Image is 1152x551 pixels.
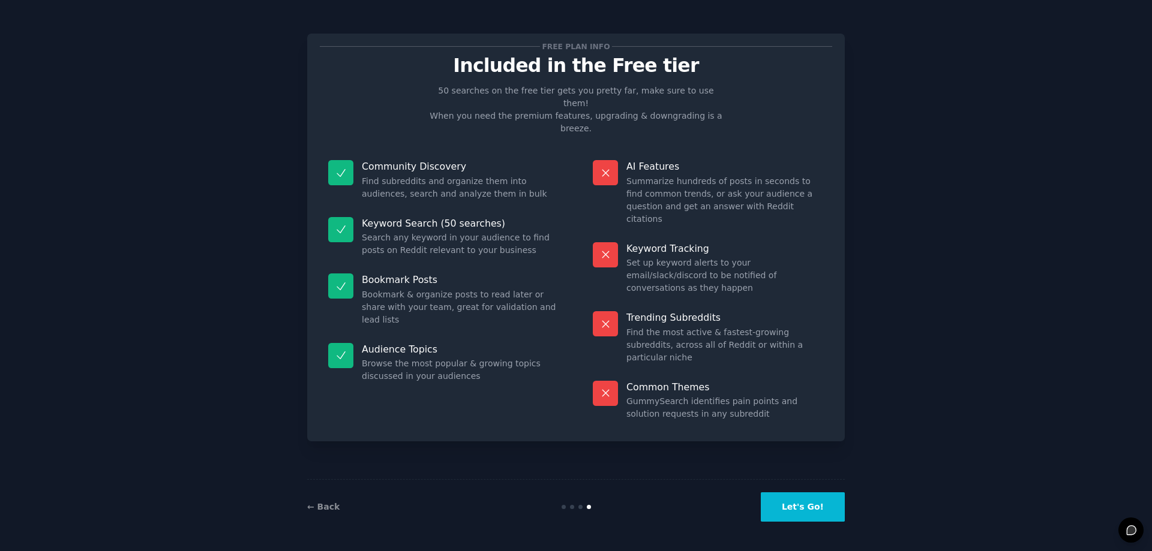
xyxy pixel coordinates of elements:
a: ← Back [307,502,340,511]
p: Common Themes [626,381,824,393]
p: Keyword Search (50 searches) [362,217,559,230]
dd: Set up keyword alerts to your email/slack/discord to be notified of conversations as they happen [626,257,824,294]
dd: Search any keyword in your audience to find posts on Reddit relevant to your business [362,231,559,257]
p: Bookmark Posts [362,273,559,286]
dd: Bookmark & organize posts to read later or share with your team, great for validation and lead lists [362,288,559,326]
span: Free plan info [540,40,612,53]
dd: Find the most active & fastest-growing subreddits, across all of Reddit or within a particular niche [626,326,824,364]
dd: GummySearch identifies pain points and solution requests in any subreddit [626,395,824,420]
p: Trending Subreddits [626,311,824,324]
p: AI Features [626,160,824,173]
p: Audience Topics [362,343,559,356]
button: Let's Go! [761,492,845,522]
p: Community Discovery [362,160,559,173]
p: Keyword Tracking [626,242,824,255]
dd: Browse the most popular & growing topics discussed in your audiences [362,357,559,383]
dd: Find subreddits and organize them into audiences, search and analyze them in bulk [362,175,559,200]
p: Included in the Free tier [320,55,832,76]
p: 50 searches on the free tier gets you pretty far, make sure to use them! When you need the premiu... [425,85,727,135]
dd: Summarize hundreds of posts in seconds to find common trends, or ask your audience a question and... [626,175,824,225]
